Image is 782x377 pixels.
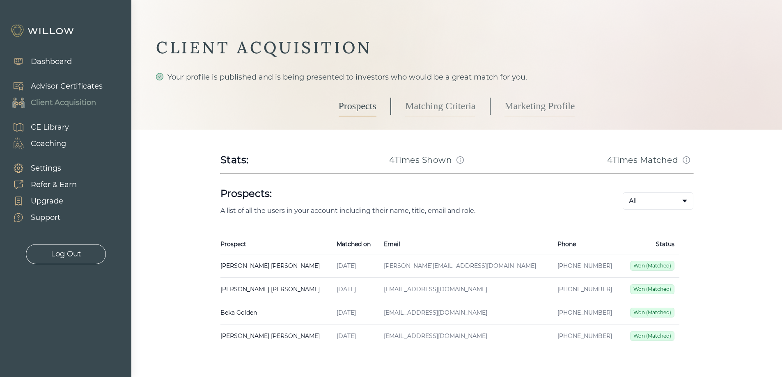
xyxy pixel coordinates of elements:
[505,96,575,117] a: Marketing Profile
[220,153,249,167] div: Stats:
[405,96,475,117] a: Matching Criteria
[220,278,332,301] td: [PERSON_NAME] [PERSON_NAME]
[389,154,452,166] h3: 4 Times Shown
[220,187,596,200] h1: Prospects:
[630,261,674,271] span: Won (Matched)
[220,301,332,324] td: Beka Golden
[31,81,103,92] div: Advisor Certificates
[31,212,60,223] div: Support
[4,53,72,70] a: Dashboard
[10,24,76,37] img: Willow
[156,37,757,58] div: CLIENT ACQUISITION
[339,96,376,117] a: Prospects
[553,234,621,254] th: Phone
[332,254,379,278] td: [DATE]
[379,324,553,348] td: [EMAIL_ADDRESS][DOMAIN_NAME]
[220,254,332,278] td: [PERSON_NAME] [PERSON_NAME]
[332,324,379,348] td: [DATE]
[31,122,69,133] div: CE Library
[31,138,66,149] div: Coaching
[220,207,596,215] p: A list of all the users in your account including their name, title, email and role.
[332,278,379,301] td: [DATE]
[683,156,690,164] span: info-circle
[220,234,332,254] th: Prospect
[31,196,63,207] div: Upgrade
[630,308,674,318] span: Won (Matched)
[4,176,77,193] a: Refer & Earn
[553,278,621,301] td: [PHONE_NUMBER]
[379,234,553,254] th: Email
[553,254,621,278] td: [PHONE_NUMBER]
[553,301,621,324] td: [PHONE_NUMBER]
[607,154,678,166] h3: 4 Times Matched
[332,301,379,324] td: [DATE]
[629,196,637,206] span: All
[332,234,379,254] th: Matched on
[630,331,674,341] span: Won (Matched)
[4,193,77,209] a: Upgrade
[4,135,69,152] a: Coaching
[4,119,69,135] a: CE Library
[4,78,103,94] a: Advisor Certificates
[31,97,96,108] div: Client Acquisition
[630,284,674,294] span: Won (Matched)
[156,71,757,83] div: Your profile is published and is being presented to investors who would be a great match for you.
[31,56,72,67] div: Dashboard
[680,153,693,167] button: Match info
[31,179,77,190] div: Refer & Earn
[220,324,332,348] td: [PERSON_NAME] [PERSON_NAME]
[681,198,688,204] span: caret-down
[156,73,163,80] span: check-circle
[4,94,103,111] a: Client Acquisition
[379,278,553,301] td: [EMAIL_ADDRESS][DOMAIN_NAME]
[31,163,61,174] div: Settings
[454,153,467,167] button: Match info
[379,254,553,278] td: [PERSON_NAME][EMAIL_ADDRESS][DOMAIN_NAME]
[4,160,77,176] a: Settings
[456,156,464,164] span: info-circle
[379,301,553,324] td: [EMAIL_ADDRESS][DOMAIN_NAME]
[51,249,81,260] div: Log Out
[621,234,679,254] th: Status
[553,324,621,348] td: [PHONE_NUMBER]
